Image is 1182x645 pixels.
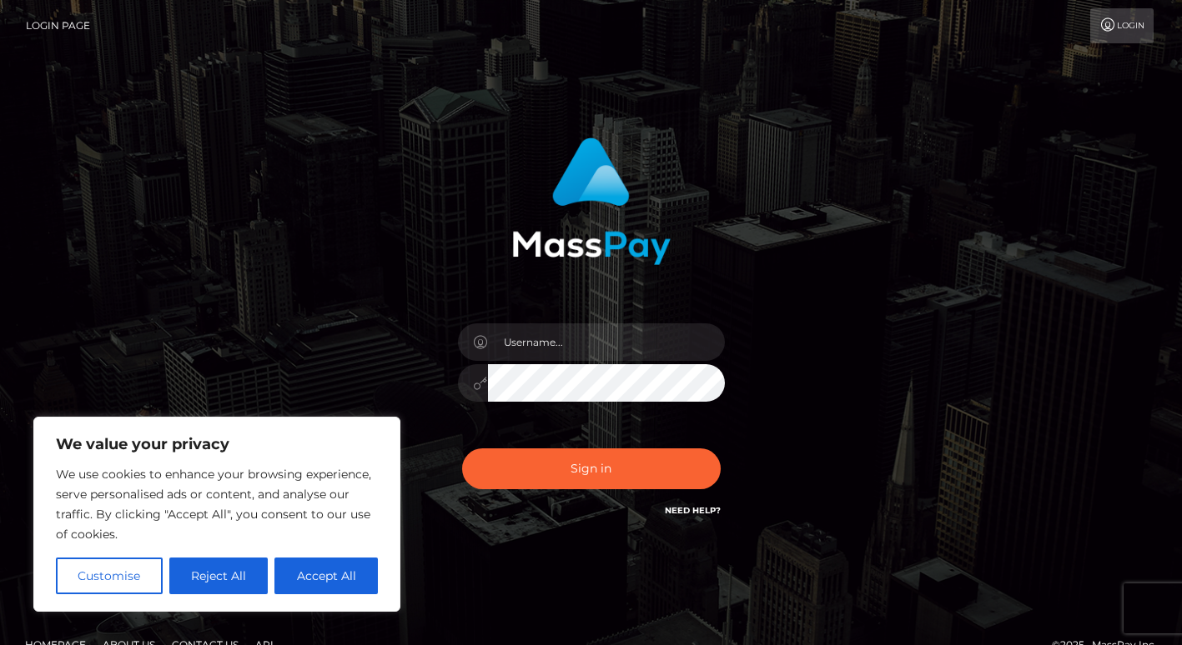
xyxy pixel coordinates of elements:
[56,464,378,544] p: We use cookies to enhance your browsing experience, serve personalised ads or content, and analys...
[512,137,671,265] img: MassPay Login
[462,448,721,489] button: Sign in
[169,557,269,594] button: Reject All
[33,417,400,612] div: We value your privacy
[1090,8,1154,43] a: Login
[488,323,725,361] input: Username...
[26,8,90,43] a: Login Page
[665,505,721,516] a: Need Help?
[56,557,163,594] button: Customise
[274,557,378,594] button: Accept All
[56,434,378,454] p: We value your privacy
